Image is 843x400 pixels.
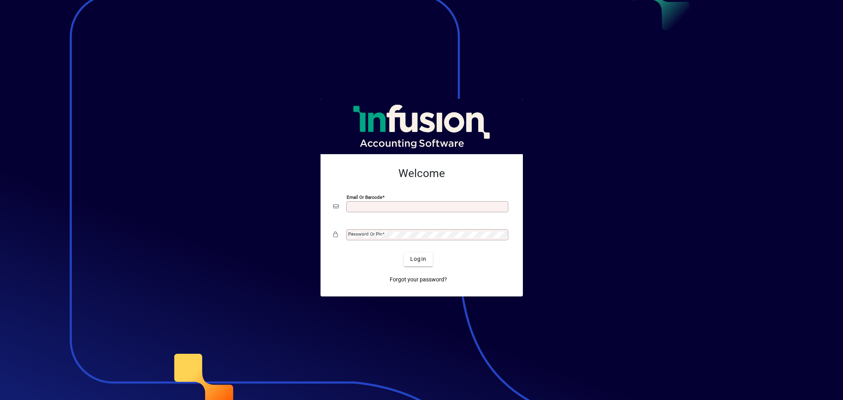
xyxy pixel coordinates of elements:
[387,273,450,287] a: Forgot your password?
[390,275,447,284] span: Forgot your password?
[348,231,382,237] mat-label: Password or Pin
[404,252,433,266] button: Login
[410,255,426,263] span: Login
[333,167,510,180] h2: Welcome
[347,194,382,200] mat-label: Email or Barcode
